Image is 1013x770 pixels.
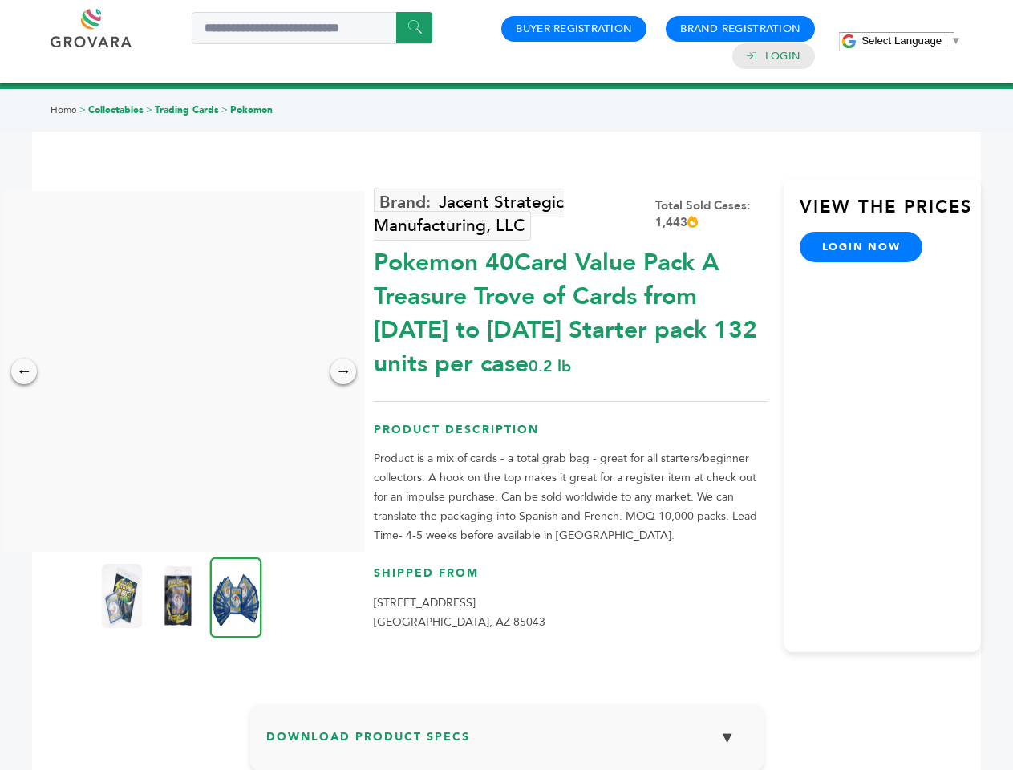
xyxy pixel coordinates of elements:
[680,22,800,36] a: Brand Registration
[861,34,942,47] span: Select Language
[51,103,77,116] a: Home
[374,565,768,594] h3: Shipped From
[655,197,768,231] div: Total Sold Cases: 1,443
[11,359,37,384] div: ←
[516,22,632,36] a: Buyer Registration
[861,34,961,47] a: Select Language​
[374,238,768,381] div: Pokemon 40Card Value Pack A Treasure Trove of Cards from [DATE] to [DATE] Starter pack 132 units ...
[800,232,923,262] a: login now
[950,34,961,47] span: ▼
[158,564,198,628] img: Pokemon 40-Card Value Pack – A Treasure Trove of Cards from 1996 to 2024 - Starter pack! 132 unit...
[210,557,262,638] img: Pokemon 40-Card Value Pack – A Treasure Trove of Cards from 1996 to 2024 - Starter pack! 132 unit...
[374,422,768,450] h3: Product Description
[266,720,748,767] h3: Download Product Specs
[765,49,800,63] a: Login
[221,103,228,116] span: >
[374,449,768,545] p: Product is a mix of cards - a total grab bag - great for all starters/beginner collectors. A hook...
[79,103,86,116] span: >
[88,103,144,116] a: Collectables
[529,355,571,377] span: 0.2 lb
[102,564,142,628] img: Pokemon 40-Card Value Pack – A Treasure Trove of Cards from 1996 to 2024 - Starter pack! 132 unit...
[192,12,432,44] input: Search a product or brand...
[330,359,356,384] div: →
[374,594,768,632] p: [STREET_ADDRESS] [GEOGRAPHIC_DATA], AZ 85043
[707,720,748,755] button: ▼
[800,195,981,232] h3: View the Prices
[155,103,219,116] a: Trading Cards
[374,188,564,241] a: Jacent Strategic Manufacturing, LLC
[146,103,152,116] span: >
[230,103,273,116] a: Pokemon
